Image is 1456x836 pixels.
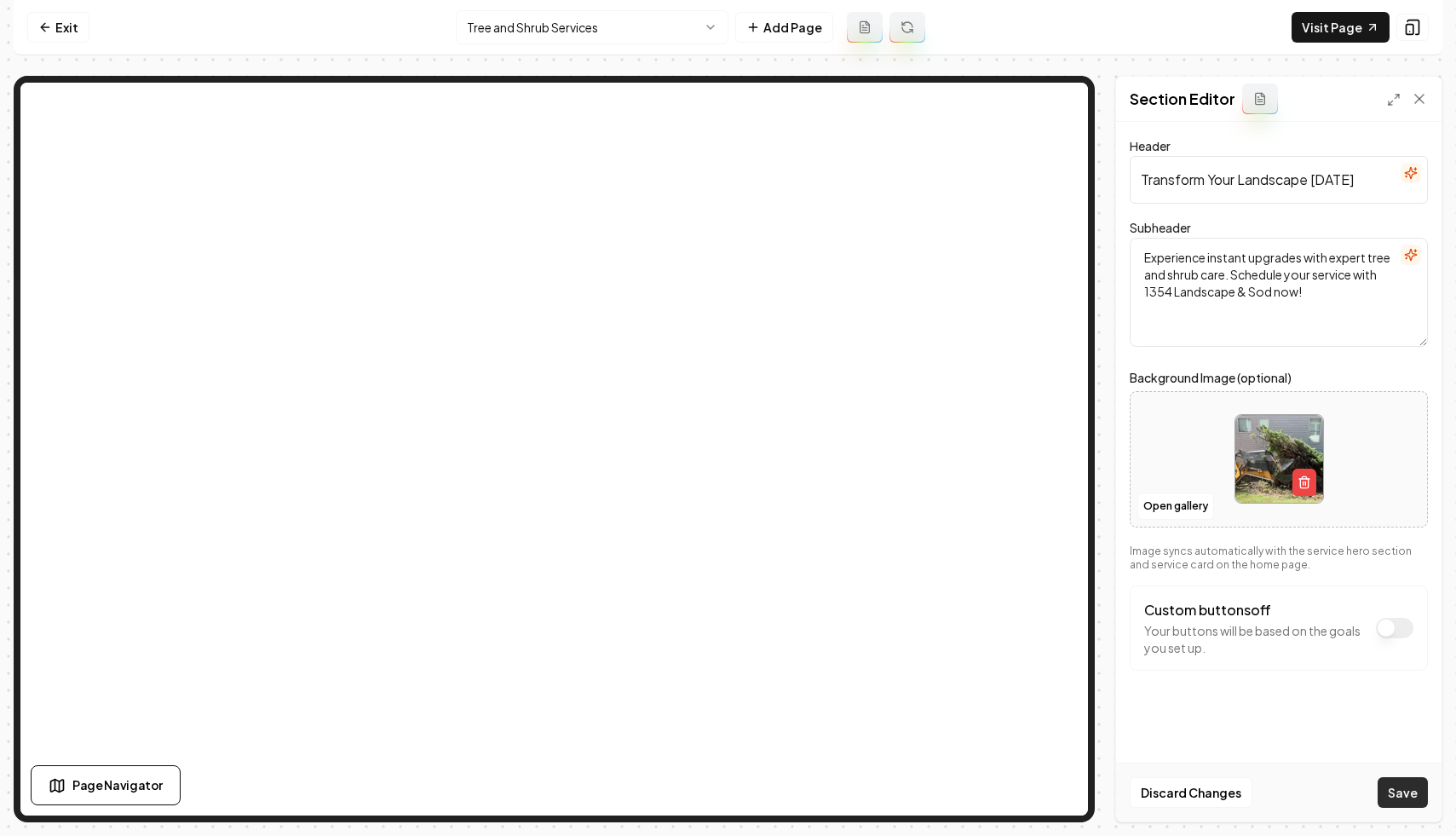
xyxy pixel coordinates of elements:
[31,765,181,805] button: Page Navigator
[72,776,163,794] span: Page Navigator
[1130,138,1171,153] label: Header
[1130,367,1428,388] label: Background Image (optional)
[1292,12,1390,43] a: Visit Page
[1378,777,1428,808] button: Save
[1144,622,1367,656] p: Your buttons will be based on the goals you set up.
[1235,415,1323,503] img: image
[1130,777,1252,808] button: Discard Changes
[1137,493,1214,520] button: Open gallery
[1144,601,1271,619] label: Custom buttons off
[1130,156,1428,204] input: Header
[27,12,89,43] a: Exit
[889,12,925,43] button: Regenerate page
[1130,220,1191,235] label: Subheader
[1130,87,1235,111] h2: Section Editor
[847,12,883,43] button: Add admin page prompt
[735,12,833,43] button: Add Page
[1130,545,1428,572] p: Image syncs automatically with the service hero section and service card on the home page.
[1242,84,1278,114] button: Add admin section prompt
